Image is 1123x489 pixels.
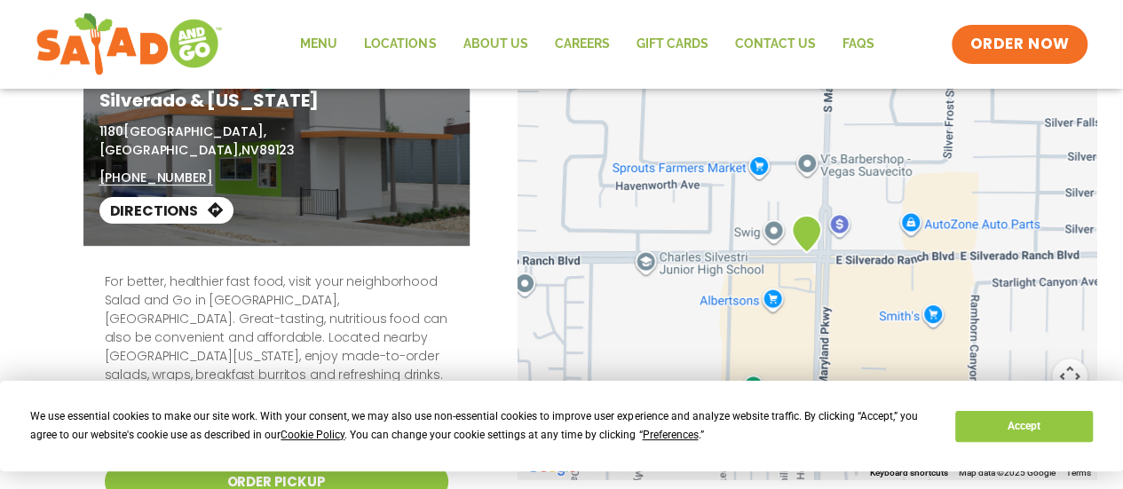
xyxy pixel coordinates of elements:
a: Terms (opens in new tab) [1066,468,1091,477]
span: NV [241,141,259,159]
a: Contact Us [721,24,828,65]
span: Preferences [642,429,698,441]
nav: Menu [287,24,887,65]
a: Directions [99,197,233,224]
a: FAQs [828,24,887,65]
div: We use essential cookies to make our site work. With your consent, we may also use non-essential ... [30,407,934,445]
button: Accept [955,411,1092,442]
a: Menu [287,24,351,65]
a: Locations [351,24,449,65]
span: Cookie Policy [281,429,344,441]
span: 1180 [99,122,123,140]
a: ORDER NOW [952,25,1087,64]
span: ORDER NOW [969,34,1069,55]
span: 89123 [259,141,295,159]
p: For better, healthier fast food, visit your neighborhood Salad and Go in [GEOGRAPHIC_DATA], [GEOG... [105,272,448,384]
span: [GEOGRAPHIC_DATA], [99,141,241,159]
a: About Us [449,24,541,65]
button: Map camera controls [1052,359,1087,394]
a: GIFT CARDS [622,24,721,65]
span: [GEOGRAPHIC_DATA], [123,122,265,140]
img: new-SAG-logo-768×292 [36,9,223,80]
h1: Silverado & [US_STATE] [99,87,454,114]
a: Careers [541,24,622,65]
a: [PHONE_NUMBER] [99,169,213,187]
